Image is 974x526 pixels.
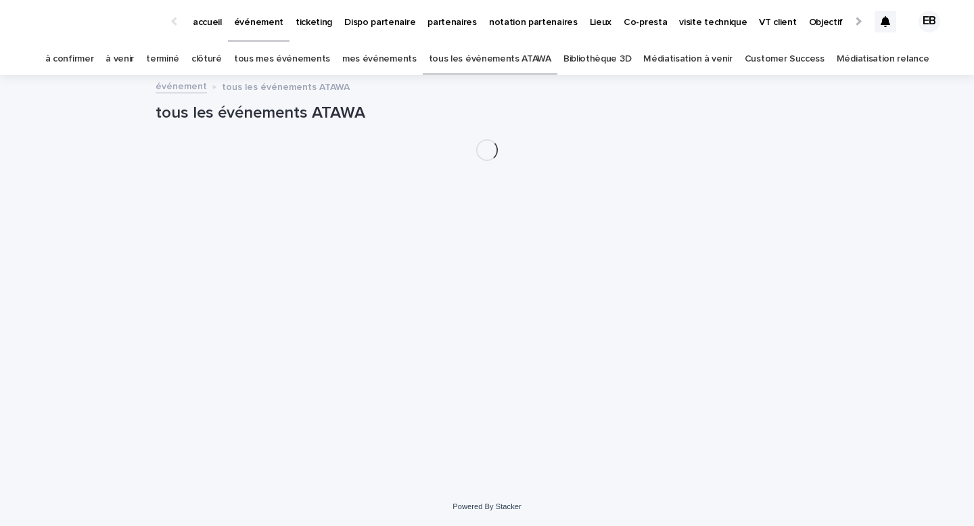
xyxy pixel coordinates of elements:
a: Bibliothèque 3D [563,43,631,75]
a: terminé [146,43,179,75]
a: Médiatisation relance [837,43,929,75]
a: tous les événements ATAWA [429,43,551,75]
a: Médiatisation à venir [643,43,733,75]
a: clôturé [191,43,222,75]
a: Powered By Stacker [453,502,521,510]
a: tous mes événements [234,43,330,75]
a: à venir [106,43,134,75]
img: Ls34BcGeRexTGTNfXpUC [27,8,158,35]
p: tous les événements ATAWA [222,78,350,93]
a: Customer Success [745,43,825,75]
a: mes événements [342,43,417,75]
a: événement [156,78,207,93]
div: EB [919,11,940,32]
a: à confirmer [45,43,94,75]
h1: tous les événements ATAWA [156,103,818,123]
